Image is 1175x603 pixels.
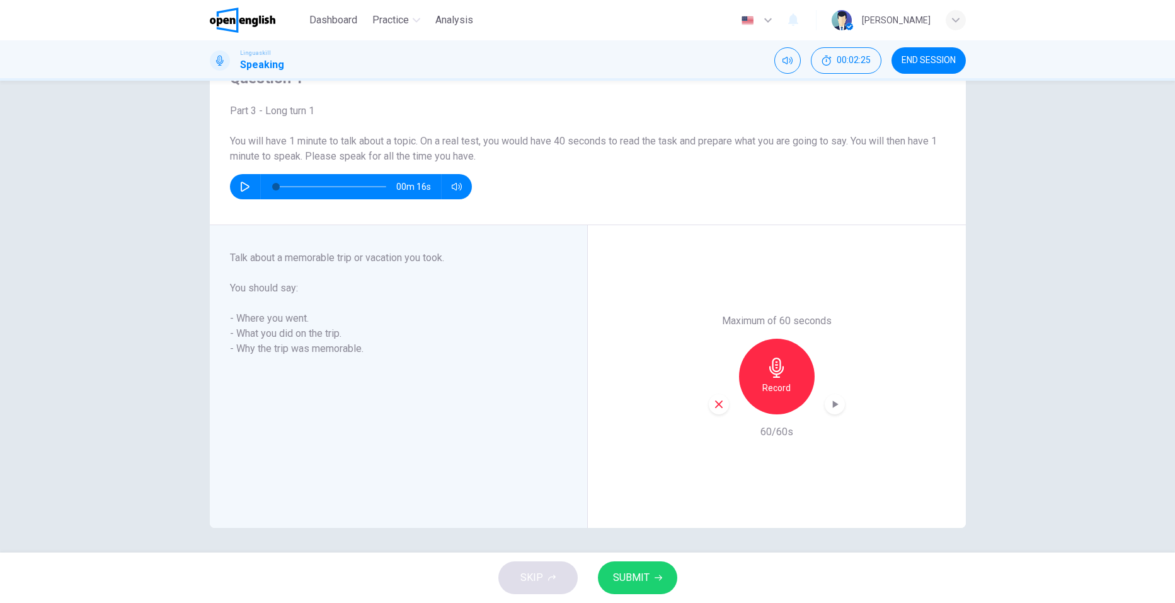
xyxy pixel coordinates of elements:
div: Hide [811,47,881,74]
h1: Speaking [240,57,284,73]
button: Dashboard [304,9,362,32]
button: 00:02:25 [811,47,881,74]
button: SUBMIT [598,561,677,594]
button: Practice [367,9,425,32]
img: en [740,16,755,25]
h6: Record [762,380,791,395]
span: Linguaskill [240,49,271,57]
h6: - Why the trip was memorable. [230,341,552,356]
span: 00m 16s [396,174,441,199]
span: END SESSION [902,56,956,66]
h6: Talk about a memorable trip or vacation you took. [230,250,552,266]
span: You will have 1 minute to talk about a topic. On a real test, you would have 40 seconds to read t... [230,135,937,162]
img: Profile picture [832,10,852,30]
span: 00:02:25 [837,56,871,66]
span: SUBMIT [613,569,650,587]
div: [PERSON_NAME] [862,13,931,28]
div: Mute [774,47,801,74]
span: Analysis [435,13,473,28]
a: OpenEnglish logo [210,8,305,33]
h6: - Where you went. [230,311,552,326]
h6: - What you did on the trip. [230,326,552,341]
span: Dashboard [309,13,357,28]
img: OpenEnglish logo [210,8,276,33]
h6: 60/60s [760,424,793,440]
h6: Maximum of 60 seconds [722,313,832,329]
button: Record [739,339,815,414]
button: Analysis [430,9,478,32]
button: END SESSION [891,47,966,74]
span: Practice [372,13,409,28]
span: Part 3 - Long turn 1 [230,105,314,117]
h6: You should say: [230,281,552,296]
